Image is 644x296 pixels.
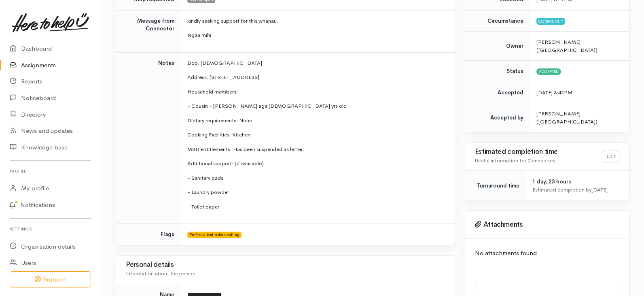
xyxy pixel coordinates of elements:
h6: Settings [10,224,91,234]
a: Edit [603,151,619,162]
p: Dob: [DEMOGRAPHIC_DATA] [187,59,445,67]
td: Status [465,61,530,82]
p: - Toilet paper [187,203,445,211]
p: - Sanitary pads [187,174,445,182]
td: Turnaround time [465,171,526,200]
p: Ngaa mihi [187,31,445,39]
td: Circumstance [465,10,530,32]
td: Flags [116,224,181,245]
h3: Estimated completion time [475,148,603,156]
span: Information about the person [126,270,195,277]
span: 1 day, 23 hours [532,178,571,185]
td: Notes [116,52,181,224]
p: - Laundry powder [187,188,445,196]
time: [DATE] [591,186,608,193]
p: Address: [STREET_ADDRESS] [187,73,445,81]
p: MSD entitlements: Has been suspended as letter. [187,145,445,153]
h6: Profile [10,166,91,177]
span: Prefers a text before calling [187,232,241,238]
p: Additional support: (if available) [187,160,445,168]
h3: Personal details [126,261,445,269]
span: Community [536,18,565,24]
p: No attachments found [475,249,619,258]
span: Accepted [536,68,561,75]
time: [DATE] 3:42PM [536,89,572,96]
td: Owner [465,32,530,61]
span: Useful information for Connectors [475,157,555,164]
td: Accepted [465,82,530,103]
p: kindly seeking support for this whanau. [187,17,445,25]
span: [PERSON_NAME] ([GEOGRAPHIC_DATA]) [536,38,597,53]
td: Accepted by [465,103,530,132]
p: - Cousin - [PERSON_NAME] age [DEMOGRAPHIC_DATA] yrs old [187,102,445,110]
p: Cooking Facilities: Kitchen [187,131,445,139]
td: [PERSON_NAME] ([GEOGRAPHIC_DATA]) [530,103,629,132]
p: Dietary requirements: None [187,117,445,125]
td: Message from Connector [116,10,181,52]
h3: Attachments [475,221,619,229]
button: Support [10,271,91,288]
p: Household members: [187,88,445,96]
div: Estimated completion by [532,186,619,194]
